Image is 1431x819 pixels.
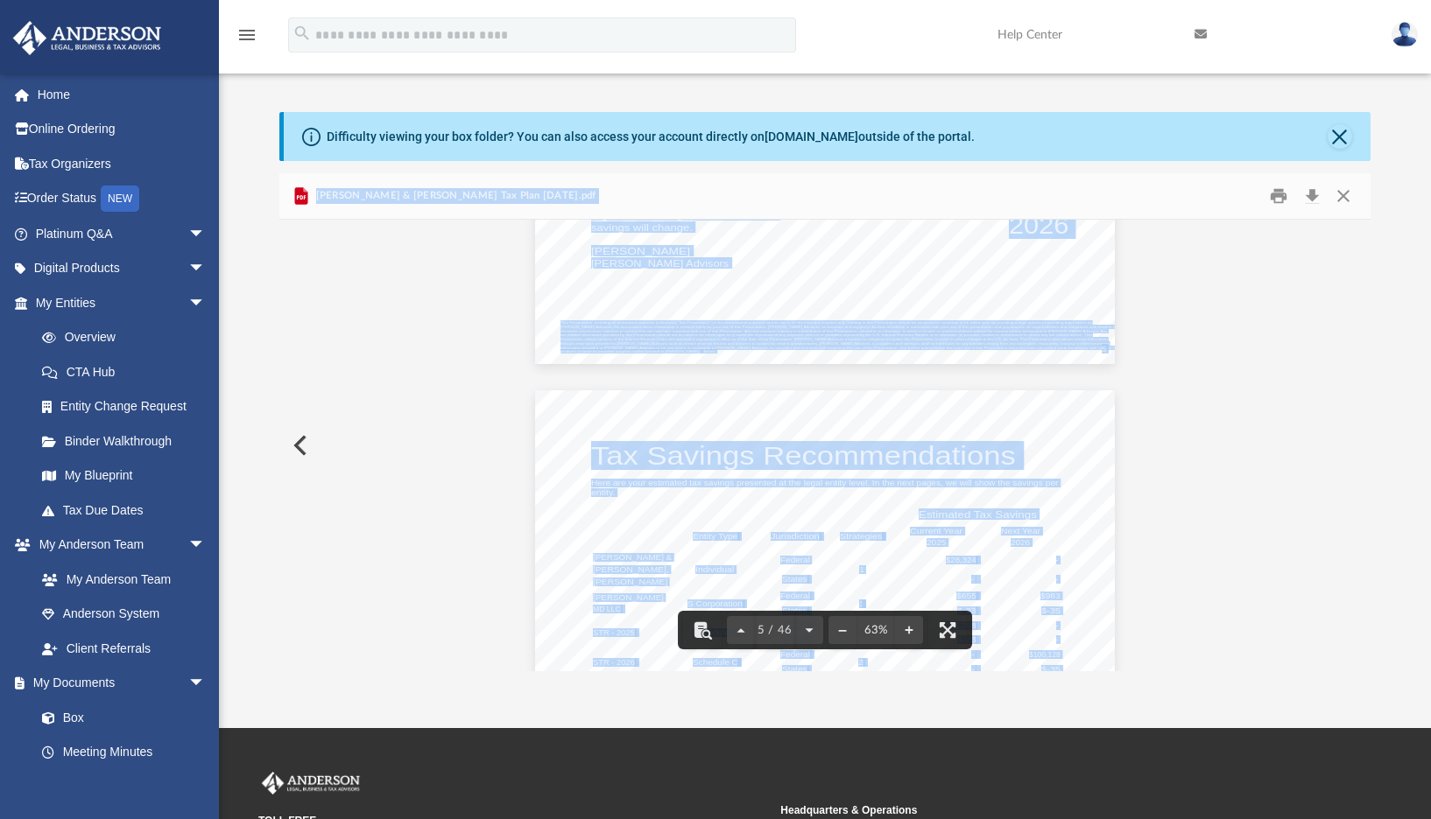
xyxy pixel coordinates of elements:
button: Toggle findbar [683,611,722,649]
a: Platinum Q&Aarrow_drop_down [12,216,232,251]
span: 1 [859,566,864,574]
span: [PERSON_NAME], [593,566,669,574]
span: arrow_drop_down [188,216,223,252]
span: Next Year [1001,528,1040,535]
span: regulations change, these estimated [591,210,778,220]
span: arrow_drop_down [188,528,223,563]
a: Meeting Minutes [25,735,223,770]
a: [DOMAIN_NAME] [765,129,858,143]
span: - [1056,556,1059,564]
span: $-35 [1041,607,1061,615]
img: Anderson Advisors Platinum Portal [8,21,166,55]
button: Print [1261,183,1296,210]
span: 2025 [927,539,946,547]
button: Previous File [279,421,318,470]
span: 5 / 46 [755,625,795,636]
span: information provided to [PERSON_NAME] Advisors or for any errors or omissions of [PERSON_NAME] Ad... [560,346,1124,350]
span: Strategies [840,533,882,541]
div: Difficulty viewing your box folder? You can also access your account directly on outside of the p... [327,128,975,146]
span: 2026 [1009,213,1068,237]
span: [PERSON_NAME] [593,578,667,586]
a: Order StatusNEW [12,181,232,217]
a: My Documentsarrow_drop_down [12,666,223,701]
div: NEW [101,185,139,212]
span: $655 [956,592,976,600]
a: Anderson System [25,597,223,632]
span: States [782,666,807,674]
button: Download [1296,183,1328,210]
button: Zoom in [895,611,923,649]
span: States [782,576,807,584]
div: File preview [279,220,1371,671]
i: menu [236,24,257,45]
span: [PERSON_NAME] [593,594,664,602]
a: menu [236,33,257,45]
span: MD LLC [593,605,621,613]
span: 5 [1102,345,1107,353]
span: 1 [859,600,864,608]
button: Previous page [727,611,755,649]
span: 2026 [1011,539,1030,547]
span: [PERSON_NAME] Advisors. No accountant-client relationship is created solely by your use of this P... [560,325,1124,329]
span: [PERSON_NAME] & [PERSON_NAME] Tax Plan [DATE].pdf [312,188,596,204]
span: [PERSON_NAME] & [593,554,672,562]
span: $-23 [957,607,976,615]
span: [PERSON_NAME] Advisors [591,258,729,269]
a: Client Referrals [25,631,223,666]
span: arrow_drop_down [188,251,223,287]
span: - [1056,622,1059,630]
a: My Blueprint [25,458,223,493]
span: that you may have provided to [PERSON_NAME] Advisors such as certain prior tax returns and answer... [560,342,1110,346]
span: entity. [591,489,615,497]
span: - [971,576,974,584]
span: Tax Savings Recommendations [591,443,1016,469]
span: - [971,666,974,674]
i: search [293,24,312,43]
a: Binder Walkthrough [25,423,232,458]
a: Digital Productsarrow_drop_down [12,251,232,286]
span: Here are your estimated tax savings presented at the legal entity level. In the next pages, we wi... [591,479,1058,487]
a: My Entitiesarrow_drop_down [12,285,232,320]
span: Federal [780,556,810,564]
span: STR - 2025 [593,629,635,637]
a: Home [12,77,232,112]
span: STR - 2026 [593,659,635,667]
span: $983 [1040,592,1061,600]
span: Entity Type [693,533,738,541]
span: products or services provided, supplied and/or licensed to [PERSON_NAME] Advisors. [560,350,716,353]
span: Jurisdiction [771,533,820,541]
button: Close [1328,124,1352,149]
img: User Pic [1392,22,1418,47]
span: savings will change. [591,222,693,233]
div: Document Viewer [279,220,1371,671]
button: Next page [795,611,823,649]
span: - [1056,636,1059,644]
a: Tax Due Dates [25,493,232,528]
a: Entity Change Request [25,389,232,424]
span: arrow_drop_down [188,285,223,321]
span: - [971,651,974,659]
button: Close [1327,183,1358,210]
a: Tax Organizers [12,146,232,181]
span: Presentation utilizes sections of the Internal Revenue Code and associated regulations in effect ... [560,338,1108,341]
span: [PERSON_NAME] [591,246,690,256]
span: S Corporation [687,600,743,608]
span: Current Year [910,528,962,535]
span: Federal [780,592,810,600]
span: $-35 [1041,666,1061,674]
button: Enter fullscreen [928,611,967,649]
span: tax related information provided by this Presentation should not be used or be relied upon to (i)... [560,333,1092,337]
button: Zoom out [828,611,856,649]
span: Schedule C [693,659,738,667]
small: Headquarters & Operations [780,802,1290,818]
span: - [1056,576,1059,584]
a: Online Ordering [12,112,232,147]
span: $100,128 [1029,651,1061,659]
img: Anderson Advisors Platinum Portal [258,772,363,794]
span: This Presentation, including all associated materials (collectively "this Presentation") is for i... [560,321,1092,325]
a: CTA Hub [25,354,232,389]
div: Preview [279,173,1371,671]
span: arrow_drop_down [188,666,223,702]
a: Overview [25,320,232,355]
span: decisions, conclusions, opinions or actions that you may take regarding your use of this Presenta... [560,330,1107,333]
